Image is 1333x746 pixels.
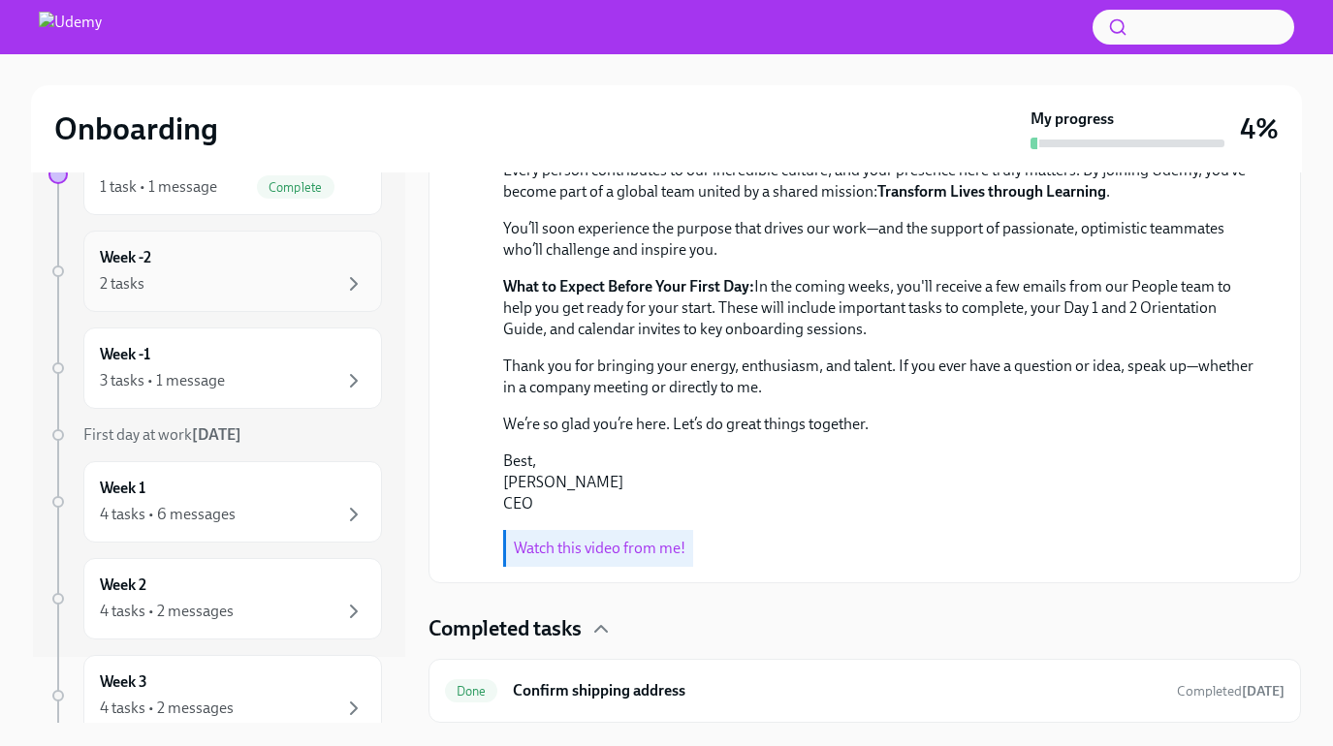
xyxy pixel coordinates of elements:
p: In the coming weeks, you'll receive a few emails from our People team to help you get ready for y... [503,276,1254,340]
p: Best, [PERSON_NAME] CEO [503,451,1254,514]
span: October 2nd, 2025 09:58 [1177,682,1285,700]
div: 4 tasks • 6 messages [100,504,236,525]
a: DoneConfirm shipping addressCompleted[DATE] [445,675,1285,706]
strong: What to Expect Before Your First Day: [503,277,754,295]
h6: Week 3 [100,671,147,693]
a: Watch this video from me! [514,539,685,557]
h6: Week 1 [100,478,145,499]
div: 1 task • 1 message [100,176,217,198]
h2: Onboarding [54,109,218,148]
div: Completed tasks [428,614,1301,643]
strong: Transform Lives through Learning [877,182,1106,201]
a: Week -31 task • 1 messageComplete [48,134,382,215]
p: We’re so glad you’re here. Let’s do great things together. [503,414,1254,435]
div: 2 tasks [100,273,144,295]
div: 4 tasks • 2 messages [100,698,234,719]
strong: [DATE] [1242,683,1285,699]
strong: [DATE] [192,425,241,444]
p: Thank you for bringing your energy, enthusiasm, and talent. If you ever have a question or idea, ... [503,356,1254,398]
span: Done [445,684,498,699]
img: Udemy [39,12,102,43]
span: Complete [257,180,334,195]
h6: Confirm shipping address [513,680,1160,701]
h4: Completed tasks [428,614,582,643]
a: Week 34 tasks • 2 messages [48,655,382,736]
p: You’ll soon experience the purpose that drives our work—and the support of passionate, optimistic... [503,218,1254,261]
h6: Week -1 [100,344,150,365]
a: Week -13 tasks • 1 message [48,327,382,409]
span: Completed [1177,683,1285,699]
a: First day at work[DATE] [48,424,382,446]
h3: 4% [1240,111,1279,146]
h6: Week 2 [100,575,146,596]
strong: My progress [1031,109,1114,130]
a: Week -22 tasks [48,231,382,312]
a: Week 24 tasks • 2 messages [48,558,382,639]
div: 3 tasks • 1 message [100,370,225,391]
a: Week 14 tasks • 6 messages [48,461,382,543]
span: First day at work [83,425,241,444]
p: Every person contributes to our incredible culture, and your presence here truly matters. By join... [503,160,1254,202]
div: 4 tasks • 2 messages [100,601,234,622]
h6: Week -2 [100,247,151,268]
